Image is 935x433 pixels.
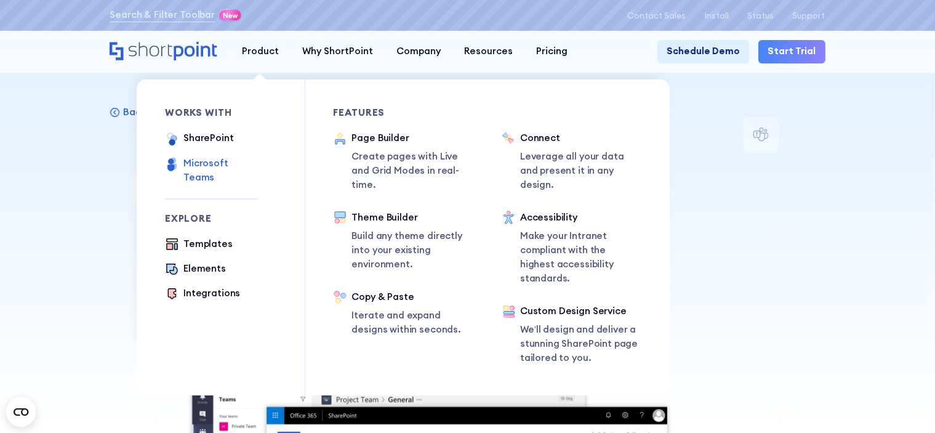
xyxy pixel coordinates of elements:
div: Microsoft Teams [183,156,258,185]
a: Product [230,40,291,63]
div: works with [165,108,258,117]
a: Resources [452,40,524,63]
div: Custom Design Service [520,304,641,318]
a: Templates [165,237,233,253]
div: SharePoint [183,131,233,145]
p: Build any theme directly into your existing environment. [352,229,473,271]
div: Templates [183,237,233,251]
div: Features [333,108,473,117]
a: Theme BuilderBuild any theme directly into your existing environment. [333,211,473,272]
a: Page BuilderCreate pages with Live and Grid Modes in real-time. [333,131,475,192]
a: Contact Sales [627,11,686,20]
div: Explore [165,214,258,223]
a: Back to Integrations [110,105,220,118]
button: Open CMP widget [6,397,36,427]
a: Home [110,42,219,62]
a: Schedule Demo [657,40,749,63]
a: Elements [165,262,226,277]
p: We’ll design and deliver a stunning SharePoint page tailored to you. [520,323,641,365]
a: Status [747,11,774,20]
a: ConnectLeverage all your data and present it in any design. [502,131,643,192]
p: Create pages with Live and Grid Modes in real-time. [352,150,475,192]
div: Page Builder [352,131,475,145]
a: AccessibilityMake your Intranet compliant with the highest accessibility standards. [502,211,642,286]
div: Elements [183,262,226,276]
p: Leverage all your data and present it in any design. [520,150,643,192]
div: Company [396,44,441,59]
div: Resources [464,44,513,59]
div: Pricing [536,44,568,59]
iframe: Chat Widget [873,374,935,433]
a: Microsoft Teams [165,156,258,185]
a: Support [793,11,825,20]
a: Start Trial [758,40,825,63]
a: Custom Design ServiceWe’ll design and deliver a stunning SharePoint page tailored to you. [502,304,642,367]
p: Back to Integrations [123,105,220,118]
a: Install [705,11,729,20]
div: Integrations [183,286,240,301]
a: Company [385,40,452,63]
div: Connect [520,131,643,145]
a: Search & Filter Toolbar [110,8,215,22]
a: Copy & PasteIterate and expand designs within seconds. [333,290,473,337]
a: SharePoint [165,131,234,147]
div: Theme Builder [352,211,473,225]
a: Why ShortPoint [291,40,385,63]
div: Product [242,44,279,59]
div: Widget de chat [873,374,935,433]
div: Why ShortPoint [302,44,373,59]
a: Pricing [524,40,579,63]
a: Integrations [165,286,241,302]
p: Make your Intranet compliant with the highest accessibility standards. [520,229,641,285]
div: Accessibility [520,211,641,225]
p: Iterate and expand designs within seconds. [352,309,473,337]
div: Copy & Paste [352,290,473,304]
